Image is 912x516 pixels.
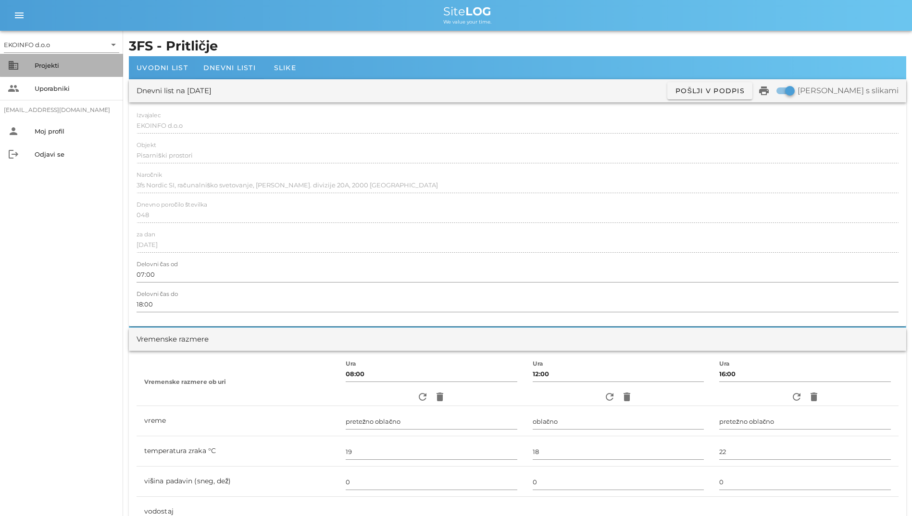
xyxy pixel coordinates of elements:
[417,391,428,403] i: refresh
[137,291,178,298] label: Delovni čas do
[137,201,207,209] label: Dnevno poročilo številka
[4,40,50,49] div: EKOINFO d.o.o
[137,63,188,72] span: Uvodni list
[137,86,212,97] div: Dnevni list na [DATE]
[137,406,338,436] td: vreme
[8,60,19,71] i: business
[533,360,543,368] label: Ura
[719,360,730,368] label: Ura
[8,148,19,160] i: logout
[137,112,161,119] label: Izvajalec
[443,4,491,18] span: Site
[137,172,162,179] label: Naročnik
[667,82,752,99] button: Pošlji v podpis
[35,61,115,69] div: Projekti
[758,85,770,97] i: print
[13,10,25,21] i: menu
[129,37,906,56] h1: 3FS - Pritličje
[137,436,338,467] td: temperatura zraka °C
[434,391,446,403] i: delete
[864,470,912,516] div: Pripomoček za klepet
[274,63,296,72] span: Slike
[808,391,820,403] i: delete
[675,86,745,95] span: Pošlji v podpis
[8,83,19,94] i: people
[35,127,115,135] div: Moj profil
[864,470,912,516] iframe: Chat Widget
[137,358,338,406] th: Vremenske razmere ob uri
[108,39,119,50] i: arrow_drop_down
[798,86,899,96] label: [PERSON_NAME] s slikami
[137,142,156,149] label: Objekt
[621,391,633,403] i: delete
[346,360,356,368] label: Ura
[35,150,115,158] div: Odjavi se
[4,37,119,52] div: EKOINFO d.o.o
[203,63,256,72] span: Dnevni listi
[137,467,338,497] td: višina padavin (sneg, dež)
[137,261,178,268] label: Delovni čas od
[791,391,802,403] i: refresh
[604,391,615,403] i: refresh
[137,231,155,238] label: za dan
[443,19,491,25] span: We value your time.
[137,334,209,345] div: Vremenske razmere
[8,125,19,137] i: person
[35,85,115,92] div: Uporabniki
[465,4,491,18] b: LOG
